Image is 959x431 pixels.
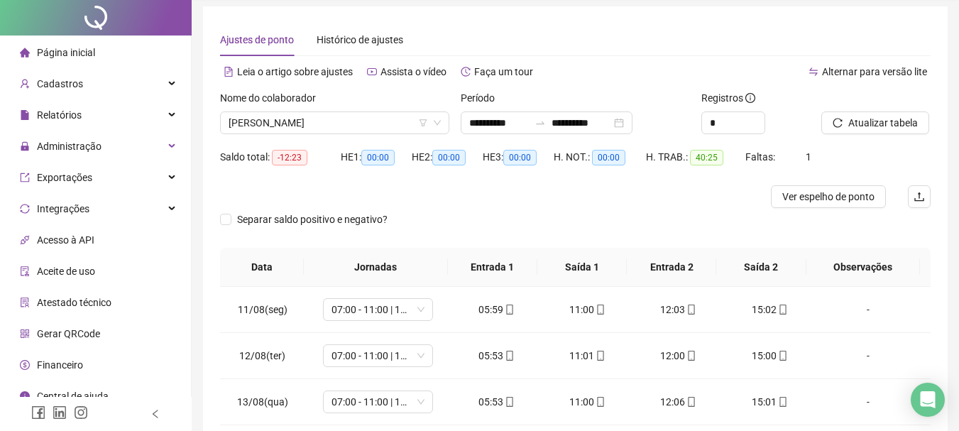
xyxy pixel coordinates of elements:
[239,350,285,361] span: 12/08(ter)
[461,67,471,77] span: history
[645,394,713,410] div: 12:06
[777,305,788,315] span: mobile
[826,348,910,364] div: -
[20,391,30,401] span: info-circle
[594,397,605,407] span: mobile
[537,248,627,287] th: Saída 1
[37,359,83,371] span: Financeiro
[37,141,102,152] span: Administração
[503,150,537,165] span: 00:00
[237,396,288,408] span: 13/08(qua)
[361,150,395,165] span: 00:00
[31,405,45,420] span: facebook
[701,90,755,106] span: Registros
[37,328,100,339] span: Gerar QRCode
[503,305,515,315] span: mobile
[554,302,622,317] div: 11:00
[20,141,30,151] span: lock
[20,79,30,89] span: user-add
[20,329,30,339] span: qrcode
[220,34,294,45] span: Ajustes de ponto
[20,266,30,276] span: audit
[554,348,622,364] div: 11:01
[74,405,88,420] span: instagram
[331,391,424,413] span: 07:00 - 11:00 | 12:00 - 16:48
[37,109,82,121] span: Relatórios
[806,151,811,163] span: 1
[848,115,918,131] span: Atualizar tabela
[806,248,920,287] th: Observações
[594,351,605,361] span: mobile
[20,204,30,214] span: sync
[822,66,927,77] span: Alternar para versão lite
[238,304,287,315] span: 11/08(seg)
[37,78,83,89] span: Cadastros
[463,348,531,364] div: 05:53
[463,394,531,410] div: 05:53
[37,391,109,402] span: Central de ajuda
[685,305,696,315] span: mobile
[535,117,546,129] span: swap-right
[503,397,515,407] span: mobile
[433,119,442,127] span: down
[37,203,89,214] span: Integrações
[20,360,30,370] span: dollar
[37,172,92,183] span: Exportações
[317,34,403,45] span: Histórico de ajustes
[821,111,929,134] button: Atualizar tabela
[419,119,427,127] span: filter
[37,297,111,308] span: Atestado técnico
[20,235,30,245] span: api
[229,112,441,133] span: MANOEL MESSIAS FERNANDES DUARTE
[716,248,806,287] th: Saída 2
[272,150,307,165] span: -12:23
[37,266,95,277] span: Aceite de uso
[735,394,804,410] div: 15:01
[782,189,875,204] span: Ver espelho de ponto
[20,173,30,182] span: export
[745,151,777,163] span: Faltas:
[554,149,646,165] div: H. NOT.:
[380,66,446,77] span: Assista o vídeo
[237,66,353,77] span: Leia o artigo sobre ajustes
[645,348,713,364] div: 12:00
[220,149,341,165] div: Saldo total:
[826,394,910,410] div: -
[231,212,393,227] span: Separar saldo positivo e negativo?
[735,302,804,317] div: 15:02
[412,149,483,165] div: HE 2:
[20,110,30,120] span: file
[37,234,94,246] span: Acesso à API
[331,299,424,320] span: 07:00 - 11:00 | 12:00 - 16:48
[745,93,755,103] span: info-circle
[818,259,909,275] span: Observações
[367,67,377,77] span: youtube
[627,248,716,287] th: Entrada 2
[685,397,696,407] span: mobile
[685,351,696,361] span: mobile
[809,67,818,77] span: swap
[777,351,788,361] span: mobile
[341,149,412,165] div: HE 1:
[220,90,325,106] label: Nome do colaborador
[646,149,745,165] div: H. TRAB.:
[594,305,605,315] span: mobile
[826,302,910,317] div: -
[463,302,531,317] div: 05:59
[735,348,804,364] div: 15:00
[20,48,30,58] span: home
[220,248,304,287] th: Data
[645,302,713,317] div: 12:03
[304,248,448,287] th: Jornadas
[461,90,504,106] label: Período
[474,66,533,77] span: Faça um tour
[833,118,843,128] span: reload
[777,397,788,407] span: mobile
[432,150,466,165] span: 00:00
[914,191,925,202] span: upload
[503,351,515,361] span: mobile
[535,117,546,129] span: to
[20,298,30,307] span: solution
[690,150,723,165] span: 40:25
[592,150,625,165] span: 00:00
